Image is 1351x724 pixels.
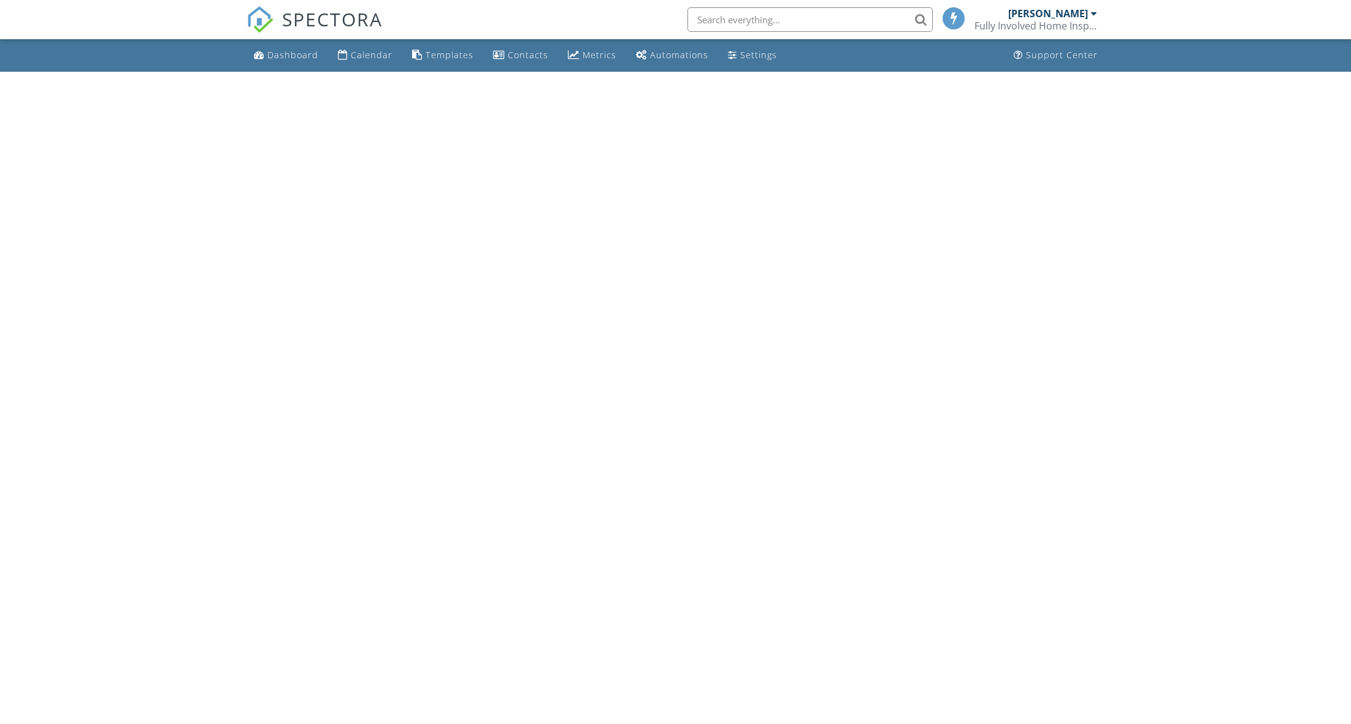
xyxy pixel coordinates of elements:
span: SPECTORA [282,6,383,32]
a: Metrics [563,44,621,67]
div: Dashboard [267,49,318,61]
div: Templates [426,49,473,61]
img: The Best Home Inspection Software - Spectora [247,6,274,33]
a: Support Center [1009,44,1103,67]
div: Fully Involved Home Inspections [974,20,1097,32]
div: Automations [650,49,708,61]
a: SPECTORA [247,17,383,42]
div: [PERSON_NAME] [1008,7,1088,20]
div: Settings [740,49,777,61]
a: Settings [723,44,782,67]
div: Support Center [1026,49,1098,61]
a: Templates [407,44,478,67]
div: Metrics [583,49,616,61]
a: Dashboard [249,44,323,67]
input: Search everything... [687,7,933,32]
a: Automations (Basic) [631,44,713,67]
div: Calendar [351,49,392,61]
div: Contacts [508,49,548,61]
a: Calendar [333,44,397,67]
a: Contacts [488,44,553,67]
